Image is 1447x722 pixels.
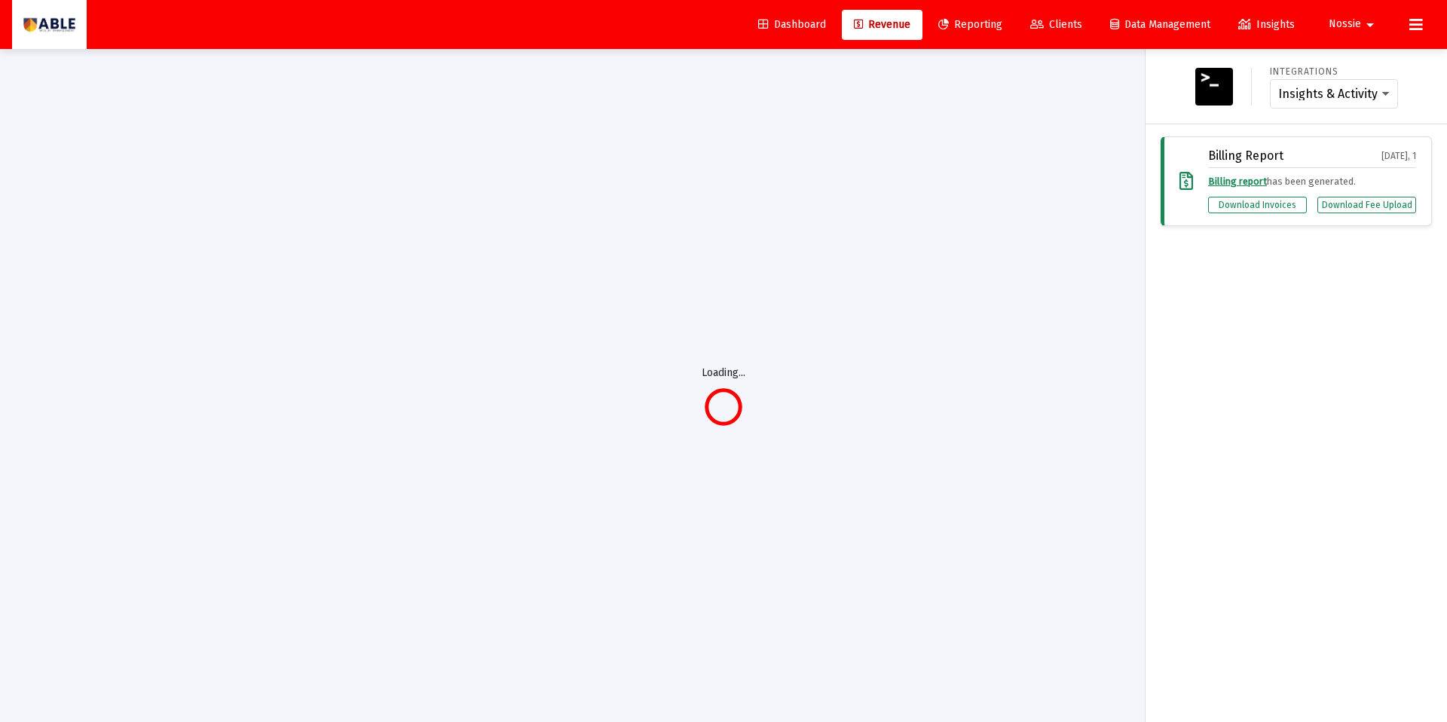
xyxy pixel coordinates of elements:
span: Data Management [1110,18,1210,31]
span: Dashboard [758,18,826,31]
span: Revenue [854,18,910,31]
a: Reporting [926,10,1014,40]
span: Nossie [1329,18,1361,31]
span: Clients [1030,18,1082,31]
button: Nossie [1311,9,1397,39]
a: Revenue [842,10,922,40]
a: Clients [1018,10,1094,40]
span: Reporting [938,18,1002,31]
a: Data Management [1098,10,1222,40]
img: Dashboard [23,10,75,40]
a: Dashboard [746,10,838,40]
a: Insights [1226,10,1307,40]
span: Insights [1238,18,1295,31]
mat-icon: arrow_drop_down [1361,10,1379,40]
